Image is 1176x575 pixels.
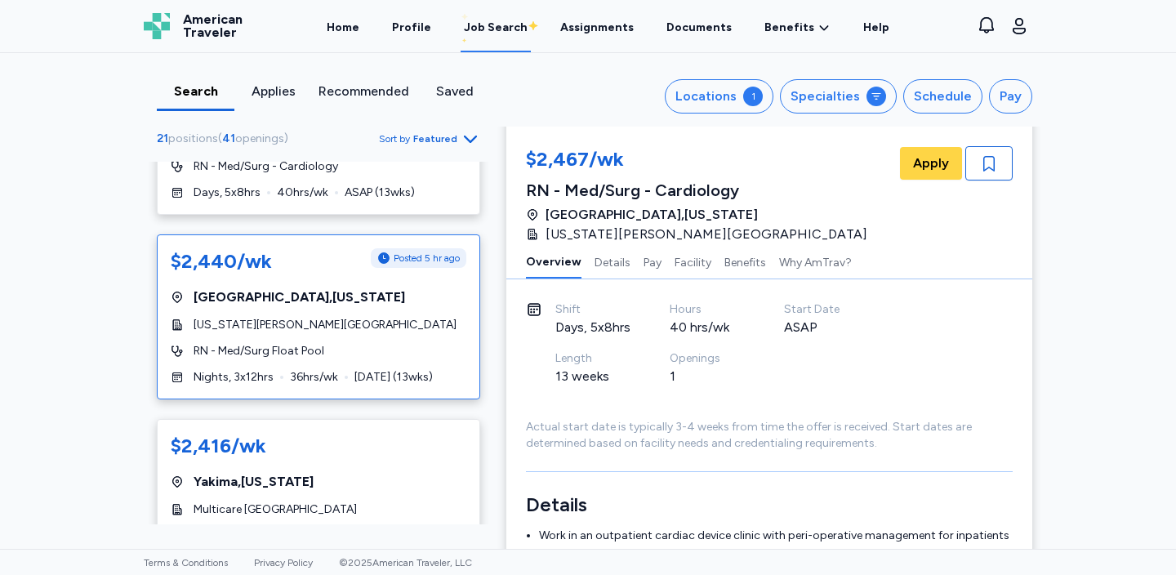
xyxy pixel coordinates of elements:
[989,79,1032,114] button: Pay
[379,132,410,145] span: Sort by
[900,147,962,180] button: Apply
[171,248,272,274] div: $2,440/wk
[168,131,218,145] span: positions
[670,350,745,367] div: Openings
[526,179,877,202] div: RN - Med/Surg - Cardiology
[194,369,274,386] span: Nights, 3x12hrs
[379,129,480,149] button: Sort byFeatured
[914,87,972,106] div: Schedule
[144,557,228,568] a: Terms & Conditions
[526,419,1013,452] div: Actual start date is typically 3-4 weeks from time the offer is received. Start dates are determi...
[194,287,405,307] span: [GEOGRAPHIC_DATA] , [US_STATE]
[464,20,528,36] div: Job Search
[222,131,235,145] span: 41
[784,318,859,337] div: ASAP
[194,472,314,492] span: Yakima , [US_STATE]
[254,557,313,568] a: Privacy Policy
[194,343,324,359] span: RN - Med/Surg Float Pool
[555,318,630,337] div: Days, 5x8hrs
[644,244,661,279] button: Pay
[743,87,763,106] div: 1
[1000,87,1022,106] div: Pay
[339,557,472,568] span: © 2025 American Traveler, LLC
[675,244,711,279] button: Facility
[791,87,860,106] div: Specialties
[555,301,630,318] div: Shift
[526,492,1013,518] h3: Details
[670,301,745,318] div: Hours
[670,318,745,337] div: 40 hrs/wk
[903,79,982,114] button: Schedule
[163,82,228,101] div: Search
[157,131,295,147] div: ( )
[394,252,460,265] span: Posted 5 hr ago
[764,20,831,36] a: Benefits
[194,158,338,175] span: RN - Med/Surg - Cardiology
[526,244,581,279] button: Overview
[539,528,1013,544] li: Work in an outpatient cardiac device clinic with peri-operative management for inpatients
[194,317,457,333] span: [US_STATE][PERSON_NAME][GEOGRAPHIC_DATA]
[784,301,859,318] div: Start Date
[724,244,766,279] button: Benefits
[526,146,877,176] div: $2,467/wk
[779,244,852,279] button: Why AmTrav?
[675,87,737,106] div: Locations
[157,131,168,145] span: 21
[318,82,409,101] div: Recommended
[413,132,457,145] span: Featured
[171,433,266,459] div: $2,416/wk
[764,20,814,36] span: Benefits
[194,501,357,518] span: Multicare [GEOGRAPHIC_DATA]
[183,13,243,39] span: American Traveler
[345,185,415,201] span: ASAP ( 13 wks)
[780,79,897,114] button: Specialties
[277,185,328,201] span: 40 hrs/wk
[670,367,745,386] div: 1
[555,367,630,386] div: 13 weeks
[665,79,773,114] button: Locations1
[422,82,487,101] div: Saved
[913,154,949,173] span: Apply
[555,350,630,367] div: Length
[235,131,284,145] span: openings
[241,82,305,101] div: Applies
[354,369,433,386] span: [DATE] ( 13 wks)
[144,13,170,39] img: Logo
[290,369,338,386] span: 36 hrs/wk
[194,185,261,201] span: Days, 5x8hrs
[595,244,630,279] button: Details
[546,225,867,244] span: [US_STATE][PERSON_NAME][GEOGRAPHIC_DATA]
[546,205,758,225] span: [GEOGRAPHIC_DATA] , [US_STATE]
[461,2,531,52] a: Job Search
